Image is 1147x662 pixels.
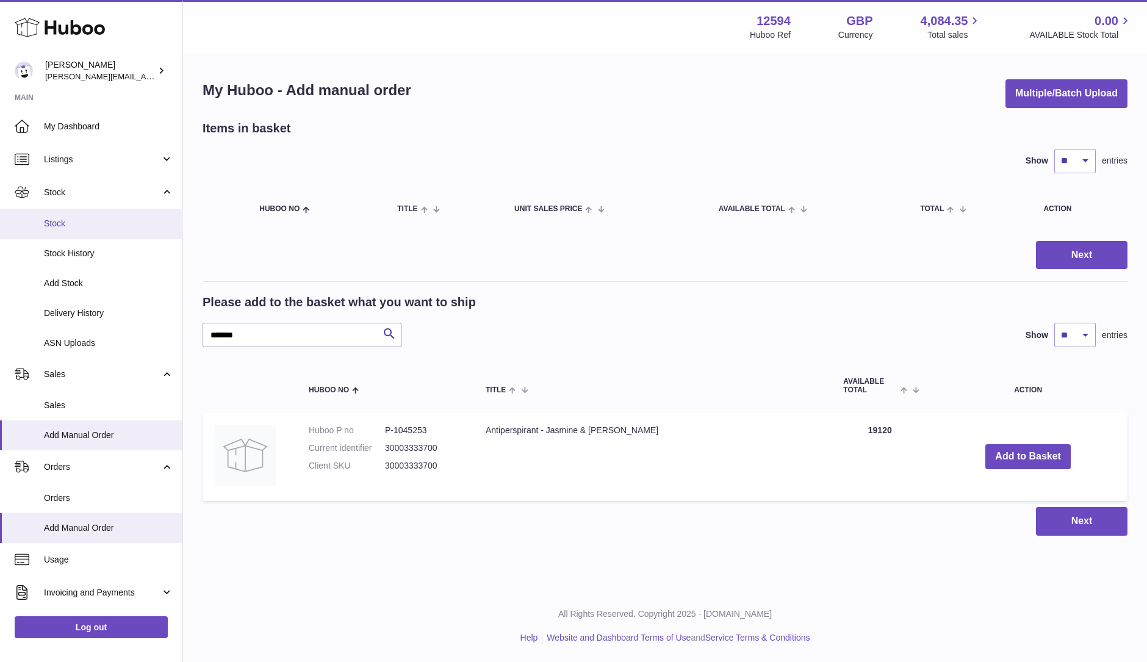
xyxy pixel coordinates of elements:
[1043,205,1115,213] div: Action
[385,442,461,454] dd: 30003333700
[215,425,276,486] img: Antiperspirant - Jasmine & Rose
[1005,79,1127,108] button: Multiple/Batch Upload
[44,430,173,441] span: Add Manual Order
[44,522,173,534] span: Add Manual Order
[309,442,385,454] dt: Current identifier
[44,308,173,319] span: Delivery History
[985,444,1071,469] button: Add to Basket
[1036,507,1127,536] button: Next
[921,13,968,29] span: 4,084.35
[542,632,810,644] li: and
[1102,329,1127,341] span: entries
[486,386,506,394] span: Title
[309,460,385,472] dt: Client SKU
[193,608,1137,620] p: All Rights Reserved. Copyright 2025 - [DOMAIN_NAME]
[44,121,173,132] span: My Dashboard
[547,633,691,642] a: Website and Dashboard Terms of Use
[44,400,173,411] span: Sales
[385,425,461,436] dd: P-1045253
[15,62,33,80] img: owen@wearemakewaves.com
[927,29,982,41] span: Total sales
[719,205,785,213] span: AVAILABLE Total
[203,81,411,100] h1: My Huboo - Add manual order
[1029,29,1132,41] span: AVAILABLE Stock Total
[920,205,944,213] span: Total
[44,587,160,599] span: Invoicing and Payments
[520,633,538,642] a: Help
[15,616,168,638] a: Log out
[44,218,173,229] span: Stock
[45,59,155,82] div: [PERSON_NAME]
[846,13,872,29] strong: GBP
[929,365,1127,406] th: Action
[843,378,897,394] span: AVAILABLE Total
[1036,241,1127,270] button: Next
[259,205,300,213] span: Huboo no
[750,29,791,41] div: Huboo Ref
[473,412,831,501] td: Antiperspirant - Jasmine & [PERSON_NAME]
[385,460,461,472] dd: 30003333700
[44,278,173,289] span: Add Stock
[757,13,791,29] strong: 12594
[1095,13,1118,29] span: 0.00
[1026,329,1048,341] label: Show
[203,294,476,311] h2: Please add to the basket what you want to ship
[44,369,160,380] span: Sales
[44,337,173,349] span: ASN Uploads
[44,154,160,165] span: Listings
[831,412,929,501] td: 19120
[203,120,291,137] h2: Items in basket
[44,554,173,566] span: Usage
[1102,155,1127,167] span: entries
[397,205,417,213] span: Title
[44,248,173,259] span: Stock History
[309,386,349,394] span: Huboo no
[1029,13,1132,41] a: 0.00 AVAILABLE Stock Total
[838,29,873,41] div: Currency
[705,633,810,642] a: Service Terms & Conditions
[44,461,160,473] span: Orders
[1026,155,1048,167] label: Show
[45,71,245,81] span: [PERSON_NAME][EMAIL_ADDRESS][DOMAIN_NAME]
[514,205,582,213] span: Unit Sales Price
[921,13,982,41] a: 4,084.35 Total sales
[44,492,173,504] span: Orders
[309,425,385,436] dt: Huboo P no
[44,187,160,198] span: Stock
